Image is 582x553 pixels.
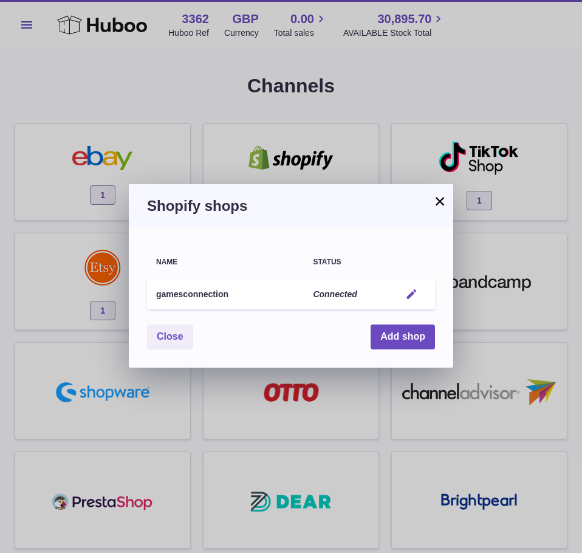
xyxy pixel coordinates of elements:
button: Add shop [371,325,435,349]
button: Close [147,325,193,349]
td: gamesconnection [147,279,304,310]
td: Connected [304,279,391,310]
div: Status [313,258,382,266]
button: × [433,194,447,208]
div: Name [156,258,295,266]
h3: Shopify shops [147,196,435,216]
